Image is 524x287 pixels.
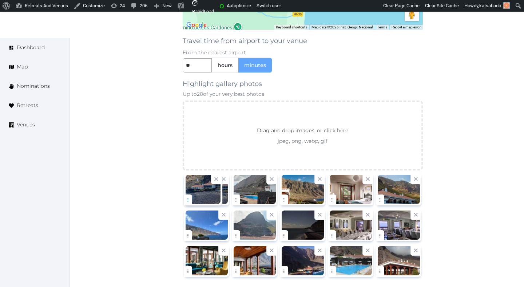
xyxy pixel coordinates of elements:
span: Nominations [17,82,50,90]
span: hours [218,62,233,69]
span: Retreats [17,102,38,109]
a: Terms [377,25,387,29]
p: Drag and drop images, or click here [251,126,354,137]
a: Open this area in Google Maps (opens a new window) [184,20,209,30]
a: Report a map error [392,25,421,29]
span: Map data ©2025 Inst. Geogr. Nacional [311,25,373,29]
span: Dashboard [17,44,45,51]
span: Clear Page Cache [383,3,420,8]
span: Clear Site Cache [425,3,459,8]
span: katsabado [479,3,501,8]
span: minutes [244,62,266,69]
button: Drag Pegman onto the map to open Street View [405,7,419,21]
label: Highlight gallery photos [183,79,262,89]
p: jpeg, png, webp, gif [244,137,361,145]
img: Google [184,20,209,30]
span: Venues [17,121,35,129]
button: Keyboard shortcuts [276,25,307,30]
span: Map [17,63,28,71]
p: Up to 20 of your very best photos [183,90,423,98]
p: From the nearest airport [183,49,423,56]
label: Travel time from airport to your venue [183,36,307,46]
